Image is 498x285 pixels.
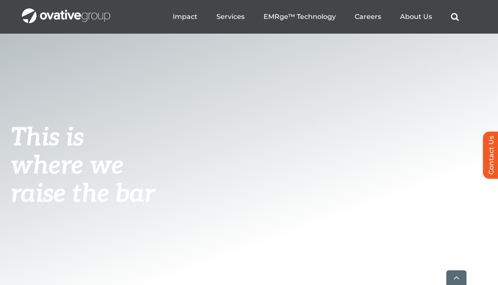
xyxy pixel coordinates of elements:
[11,151,155,209] span: where we raise the bar
[11,123,84,153] span: This is
[173,13,198,21] a: Impact
[216,13,245,21] a: Services
[451,13,459,21] a: Search
[22,8,110,16] a: OG_Full_horizontal_WHT
[263,13,336,21] a: EMRge™ Technology
[400,13,432,21] a: About Us
[173,3,459,30] nav: Menu
[355,13,381,21] a: Careers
